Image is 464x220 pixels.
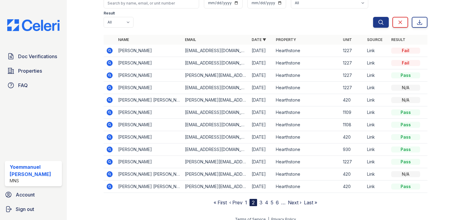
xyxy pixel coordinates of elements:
td: Link [365,94,389,106]
td: Link [365,156,389,168]
td: [PERSON_NAME] [PERSON_NAME] [116,181,182,193]
td: [PERSON_NAME] [116,45,182,57]
td: [PERSON_NAME] [116,156,182,168]
a: Result [391,37,405,42]
td: Link [365,143,389,156]
td: Hearthstone [273,119,340,131]
td: [DATE] [249,143,273,156]
span: Properties [18,67,42,74]
td: 1227 [340,57,365,69]
td: [DATE] [249,45,273,57]
td: Hearthstone [273,57,340,69]
td: [DATE] [249,82,273,94]
a: Unit [343,37,352,42]
img: CE_Logo_Blue-a8612792a0a2168367f1c8372b55b34899dd931a85d93a1a3d3e32e68fde9ad4.png [2,19,64,31]
td: [PERSON_NAME] [116,106,182,119]
td: 420 [340,168,365,181]
a: Date ▼ [252,37,266,42]
span: Account [16,191,35,198]
a: Next › [288,200,301,206]
td: Hearthstone [273,106,340,119]
div: Pass [391,146,420,152]
span: Sign out [16,206,34,213]
td: 1227 [340,82,365,94]
div: Pass [391,72,420,78]
td: [DATE] [249,168,273,181]
td: Hearthstone [273,143,340,156]
td: Link [365,181,389,193]
td: [PERSON_NAME][EMAIL_ADDRESS][PERSON_NAME][DOMAIN_NAME] [182,168,249,181]
td: 420 [340,131,365,143]
td: [DATE] [249,181,273,193]
a: Last » [304,200,317,206]
td: [DATE] [249,57,273,69]
td: Hearthstone [273,156,340,168]
div: Pass [391,159,420,165]
td: [PERSON_NAME] [PERSON_NAME] [116,94,182,106]
a: Doc Verifications [5,50,62,62]
td: Link [365,57,389,69]
td: Link [365,106,389,119]
td: [PERSON_NAME] [116,82,182,94]
td: [PERSON_NAME] [116,143,182,156]
td: Link [365,82,389,94]
div: N/A [391,171,420,177]
td: Link [365,131,389,143]
a: Property [276,37,296,42]
td: Hearthstone [273,168,340,181]
a: Sign out [2,203,64,215]
td: Hearthstone [273,82,340,94]
td: [PERSON_NAME][EMAIL_ADDRESS][PERSON_NAME][DOMAIN_NAME] [182,94,249,106]
td: 1227 [340,45,365,57]
td: [PERSON_NAME][EMAIL_ADDRESS][DOMAIN_NAME] [182,156,249,168]
td: [PERSON_NAME] [116,119,182,131]
td: 1227 [340,156,365,168]
td: [DATE] [249,131,273,143]
label: Result [104,11,115,16]
a: 5 [271,200,273,206]
a: 6 [276,200,279,206]
td: [EMAIL_ADDRESS][DOMAIN_NAME] [182,131,249,143]
td: Hearthstone [273,131,340,143]
a: Properties [5,65,62,77]
a: ‹ Prev [229,200,243,206]
div: Pass [391,122,420,128]
td: [PERSON_NAME] [116,57,182,69]
td: [EMAIL_ADDRESS][DOMAIN_NAME] [182,57,249,69]
td: [PERSON_NAME][EMAIL_ADDRESS][DOMAIN_NAME] [182,69,249,82]
a: Account [2,189,64,201]
td: [EMAIL_ADDRESS][DOMAIN_NAME] [182,45,249,57]
td: [DATE] [249,69,273,82]
a: Email [185,37,196,42]
a: 1 [245,200,247,206]
td: Link [365,45,389,57]
a: Name [118,37,129,42]
td: [EMAIL_ADDRESS][DOMAIN_NAME] [182,119,249,131]
div: N/A [391,97,420,103]
td: [EMAIL_ADDRESS][DOMAIN_NAME] [182,143,249,156]
div: Pass [391,134,420,140]
div: MNS [10,178,60,184]
td: [PERSON_NAME] [PERSON_NAME] [116,168,182,181]
td: [DATE] [249,94,273,106]
td: [DATE] [249,119,273,131]
div: Fail [391,60,420,66]
a: « First [214,200,227,206]
td: [PERSON_NAME] [116,131,182,143]
td: 930 [340,143,365,156]
td: 1108 [340,119,365,131]
td: Hearthstone [273,94,340,106]
a: 3 [259,200,263,206]
td: Hearthstone [273,69,340,82]
span: … [281,199,285,206]
td: Hearthstone [273,181,340,193]
a: FAQ [5,79,62,91]
td: 1227 [340,69,365,82]
td: Link [365,168,389,181]
td: [PERSON_NAME][EMAIL_ADDRESS][PERSON_NAME][DOMAIN_NAME] [182,181,249,193]
a: Source [367,37,382,42]
td: [DATE] [249,156,273,168]
td: [EMAIL_ADDRESS][DOMAIN_NAME] [182,82,249,94]
div: Yoemmanuel [PERSON_NAME] [10,163,60,178]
